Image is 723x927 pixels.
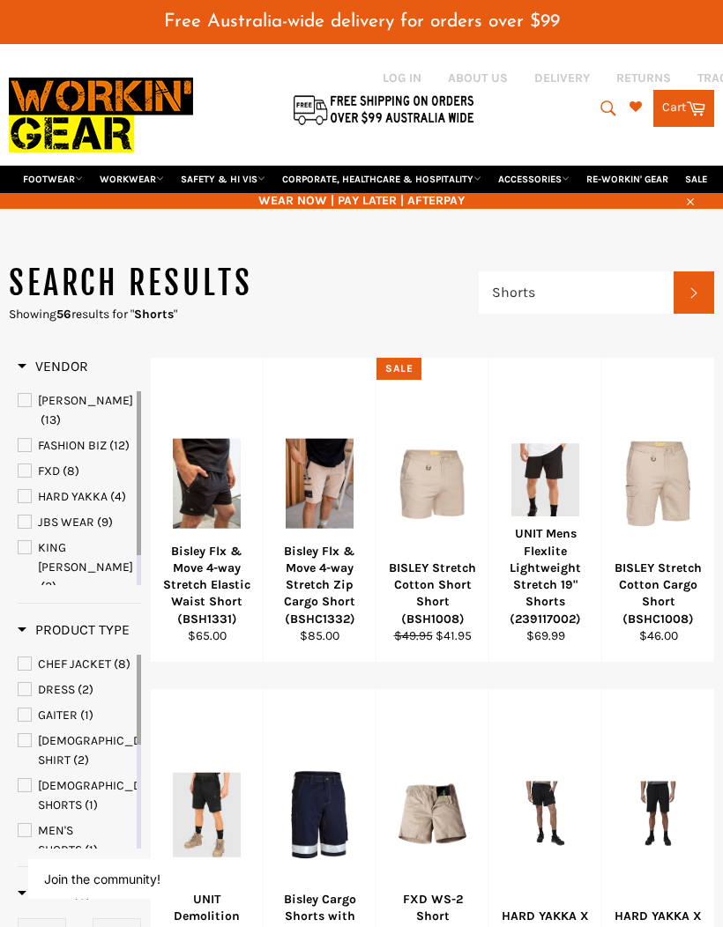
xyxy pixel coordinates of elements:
[162,627,252,644] div: $65.00
[18,706,133,725] a: GAITER
[388,560,478,627] div: BISLEY Stretch Cotton Short Short (BSH1008)
[488,358,601,663] a: UNIT Mens Flexlite Lightweight Stretch 19UNIT Mens Flexlite Lightweight Stretch 19" Shorts (23911...
[614,627,704,644] div: $46.00
[110,489,126,504] span: (4)
[114,656,130,671] span: (8)
[56,307,71,322] strong: 56
[18,358,88,375] h3: Vendor
[38,463,60,478] span: FXD
[286,769,354,860] img: Bisley Cargo Shorts with Tape (BSHC1432T)
[534,70,590,86] a: DELIVERY
[16,166,90,193] a: FOOTWEAR
[134,307,174,322] strong: Shorts
[678,166,714,193] a: SALE
[80,708,93,723] span: (1)
[38,823,82,857] span: MEN'S SHORTS
[18,487,133,507] a: HARD YAKKA
[162,543,252,627] div: Bisley Flx & Move 4-way Stretch Elastic Waist Short (BSH1331)
[73,753,89,768] span: (2)
[275,627,365,644] div: $85.00
[18,731,133,770] a: LADIES SHIRT
[399,438,466,529] img: BISLEY Stretch Cotton Short Short (BSH1008)
[501,525,591,627] div: UNIT Mens Flexlite Lightweight Stretch 19" Shorts (239117002)
[399,764,466,865] img: FXD WS-2 Short Lightweight Work Shorts
[614,560,704,627] div: BISLEY Stretch Cotton Cargo Short (BSHC1008)
[63,463,79,478] span: (8)
[18,885,92,901] span: Price
[18,462,133,481] a: FXD
[9,192,714,209] span: WEAR NOW | PAY LATER | AFTERPAY
[511,781,579,849] img: HARD YAKKA X Short Short (Y05166)
[85,797,98,812] span: (1)
[291,92,476,127] img: Flat $9.95 shipping Australia wide
[9,65,193,165] img: Workin Gear leaders in Workwear, Safety Boots, PPE, Uniforms. Australia's No.1 in Workwear
[286,438,354,529] img: Bisley Flx & Move 4-way Stretch Zip Cargo Short (BSHC1332)
[18,621,130,639] h3: Product Type
[491,166,577,193] a: ACCESSORIES
[275,166,488,193] a: CORPORATE, HEALTHCARE & HOSPITALITY
[376,358,421,380] div: Sale
[624,781,692,849] img: HARD YAKKA X Mid Short (Y05167)
[41,412,61,427] span: (13)
[9,262,479,306] h1: Search results
[653,90,714,127] a: Cart
[97,515,113,530] span: (9)
[18,885,92,902] h3: Price($)
[173,772,241,857] img: UNIT Demolition Cargo Shorts (171117007)
[38,438,107,453] span: FASHION BIZ
[18,655,133,674] a: CHEF JACKET
[18,621,130,638] span: Product Type
[38,708,78,723] span: GAITER
[388,627,478,644] div: $41.95
[18,776,133,815] a: LADIES SHORTS
[38,393,133,408] span: [PERSON_NAME]
[18,821,133,860] a: MEN'S SHORTS
[44,871,160,886] button: Join the community!
[38,540,133,575] span: KING [PERSON_NAME]
[174,166,272,193] a: SAFETY & HI VIS
[263,358,376,663] a: Bisley Flx & Move 4-way Stretch Zip Cargo Short (BSHC1332)Bisley Flx & Move 4-way Stretch Zip Car...
[511,443,579,523] img: UNIT Mens Flexlite Lightweight Stretch 19
[275,543,365,627] div: Bisley Flx & Move 4-way Stretch Zip Cargo Short (BSHC1332)
[394,628,433,643] s: $49.95
[93,166,171,193] a: WORKWEAR
[38,515,94,530] span: JBS WEAR
[9,306,479,323] p: Showing results for " "
[18,538,133,597] a: KING GEE
[109,438,130,453] span: (12)
[501,627,591,644] div: $69.99
[38,489,108,504] span: HARD YAKKA
[376,358,488,663] a: BISLEY Stretch Cotton Short Short (BSH1008)BISLEY Stretch Cotton Short Short (BSH1008)$49.95 $41.95
[85,842,98,857] span: (1)
[38,778,163,812] span: [DEMOGRAPHIC_DATA] SHORTS
[624,438,692,529] img: BISLEY Stretch Cotton Cargo Short (BSHC1008)
[18,513,133,532] a: JBS WEAR
[164,12,560,31] span: Free Australia-wide delivery for orders over $99
[18,391,133,430] a: BISLEY
[41,579,56,594] span: (2)
[479,271,674,314] input: Search
[38,656,111,671] span: CHEF JACKET
[616,70,671,86] a: RETURNS
[18,680,133,700] a: DRESS
[579,166,675,193] a: RE-WORKIN' GEAR
[601,358,714,663] a: BISLEY Stretch Cotton Cargo Short (BSHC1008)BISLEY Stretch Cotton Cargo Short (BSHC1008)$46.00
[38,733,163,768] span: [DEMOGRAPHIC_DATA] SHIRT
[150,358,263,663] a: Bisley Flx & Move 4-way Stretch Elastic Waist Short (BSH1331)Bisley Flx & Move 4-way Stretch Elas...
[173,438,241,529] img: Bisley Flx & Move 4-way Stretch Elastic Waist Short (BSH1331)
[18,436,133,456] a: FASHION BIZ
[38,682,75,697] span: DRESS
[78,682,93,697] span: (2)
